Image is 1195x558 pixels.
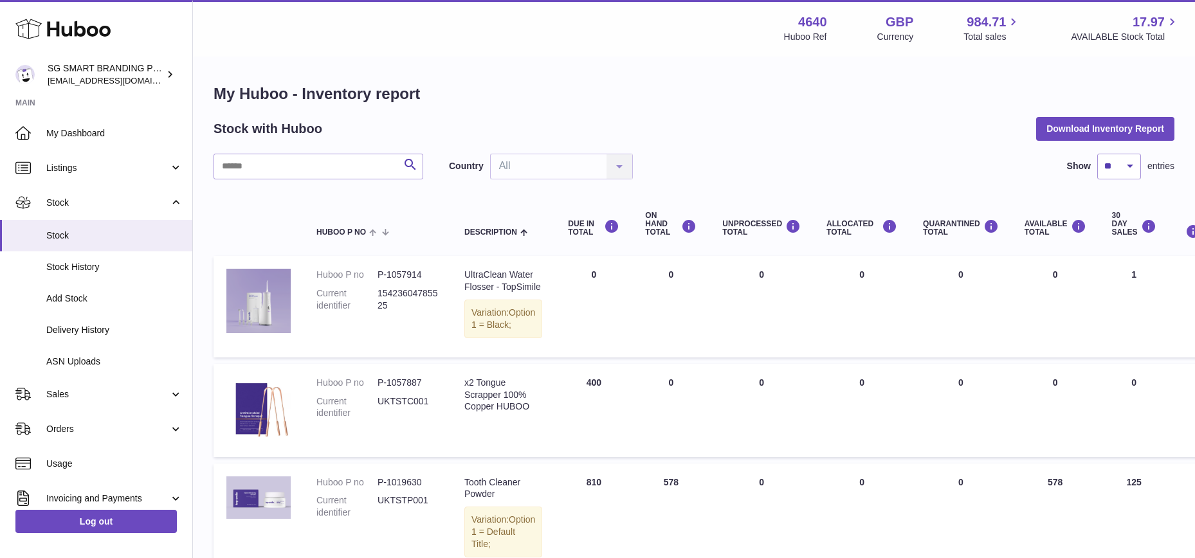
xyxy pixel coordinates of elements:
[1112,212,1156,237] div: 30 DAY SALES
[15,65,35,84] img: uktopsmileshipping@gmail.com
[316,287,378,312] dt: Current identifier
[923,219,999,237] div: QUARANTINED Total
[1036,117,1174,140] button: Download Inventory Report
[214,84,1174,104] h1: My Huboo - Inventory report
[555,256,632,357] td: 0
[1099,364,1169,457] td: 0
[378,395,439,420] dd: UKTSTC001
[464,269,542,293] div: UltraClean Water Flosser - TopSimile
[464,300,542,338] div: Variation:
[471,514,535,549] span: Option 1 = Default Title;
[958,477,963,487] span: 0
[814,256,910,357] td: 0
[46,162,169,174] span: Listings
[1099,256,1169,357] td: 1
[46,292,183,305] span: Add Stock
[709,364,814,457] td: 0
[1012,256,1099,357] td: 0
[46,197,169,209] span: Stock
[316,269,378,281] dt: Huboo P no
[958,269,963,280] span: 0
[46,355,183,368] span: ASN Uploads
[226,269,291,333] img: product image
[48,62,163,87] div: SG SMART BRANDING PTE. LTD.
[568,219,619,237] div: DUE IN TOTAL
[784,31,827,43] div: Huboo Ref
[632,364,709,457] td: 0
[46,261,183,273] span: Stock History
[1071,14,1180,43] a: 17.97 AVAILABLE Stock Total
[46,388,169,401] span: Sales
[46,127,183,139] span: My Dashboard
[963,14,1021,43] a: 984.71 Total sales
[1071,31,1180,43] span: AVAILABLE Stock Total
[316,494,378,519] dt: Current identifier
[316,395,378,420] dt: Current identifier
[316,476,378,489] dt: Huboo P no
[378,377,439,389] dd: P-1057887
[15,510,177,533] a: Log out
[632,256,709,357] td: 0
[449,160,484,172] label: Country
[316,377,378,389] dt: Huboo P no
[378,287,439,312] dd: 15423604785525
[46,324,183,336] span: Delivery History
[814,364,910,457] td: 0
[645,212,697,237] div: ON HAND Total
[378,269,439,281] dd: P-1057914
[555,364,632,457] td: 400
[798,14,827,31] strong: 4640
[471,307,535,330] span: Option 1 = Black;
[1025,219,1086,237] div: AVAILABLE Total
[214,120,322,138] h2: Stock with Huboo
[1133,14,1165,31] span: 17.97
[1067,160,1091,172] label: Show
[877,31,914,43] div: Currency
[826,219,897,237] div: ALLOCATED Total
[958,377,963,388] span: 0
[464,476,542,501] div: Tooth Cleaner Powder
[378,476,439,489] dd: P-1019630
[226,377,291,441] img: product image
[1012,364,1099,457] td: 0
[46,458,183,470] span: Usage
[46,423,169,435] span: Orders
[1147,160,1174,172] span: entries
[722,219,801,237] div: UNPROCESSED Total
[709,256,814,357] td: 0
[967,14,1006,31] span: 984.71
[464,377,542,413] div: x2 Tongue Scrapper 100% Copper HUBOO
[48,75,189,85] span: [EMAIL_ADDRESS][DOMAIN_NAME]
[226,476,291,519] img: product image
[46,492,169,505] span: Invoicing and Payments
[46,230,183,242] span: Stock
[886,14,913,31] strong: GBP
[464,228,517,237] span: Description
[464,507,542,557] div: Variation:
[963,31,1021,43] span: Total sales
[378,494,439,519] dd: UKTSTP001
[316,228,366,237] span: Huboo P no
